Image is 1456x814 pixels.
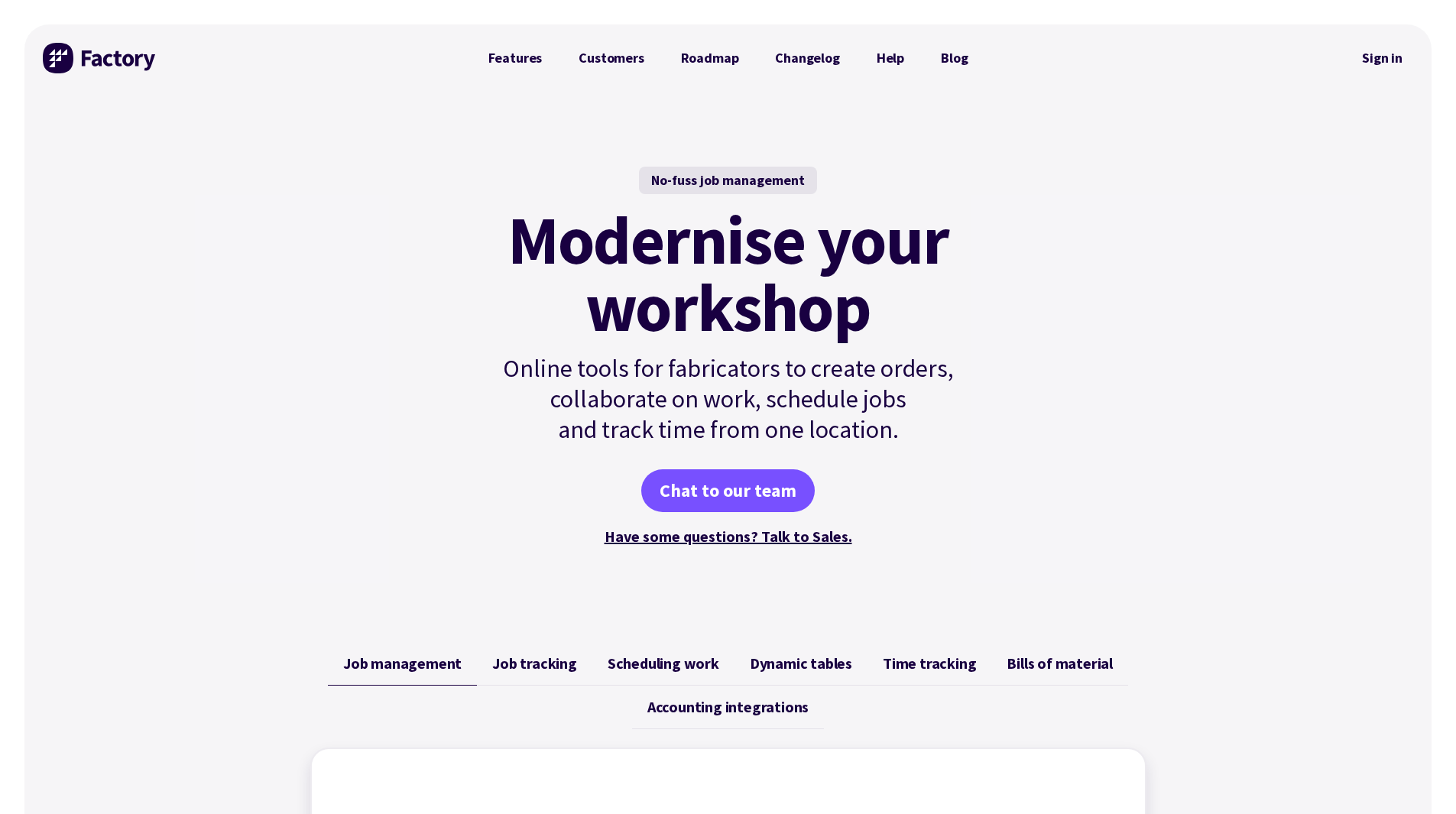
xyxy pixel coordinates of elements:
a: Roadmap [663,43,757,73]
div: No-fuss job management [639,167,817,194]
a: Features [470,43,561,73]
nav: Secondary Navigation [1351,41,1413,76]
span: Accounting integrations [647,698,809,716]
span: Job management [343,654,462,673]
nav: Primary Navigation [470,43,987,73]
a: Chat to our team [641,469,815,512]
span: Scheduling work [608,654,719,673]
span: Job tracking [492,654,577,673]
a: Help [858,43,923,73]
a: Blog [923,43,986,73]
span: Bills of material [1007,654,1113,673]
a: Sign in [1351,41,1413,76]
a: Have some questions? Talk to Sales. [605,527,852,546]
a: Customers [560,43,662,73]
iframe: Chat Widget [1380,741,1456,814]
span: Time tracking [883,654,976,673]
mark: Modernise your workshop [507,206,949,341]
img: Factory [43,43,157,73]
a: Changelog [757,43,858,73]
span: Dynamic tables [750,654,852,673]
p: Online tools for fabricators to create orders, collaborate on work, schedule jobs and track time ... [470,353,987,445]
